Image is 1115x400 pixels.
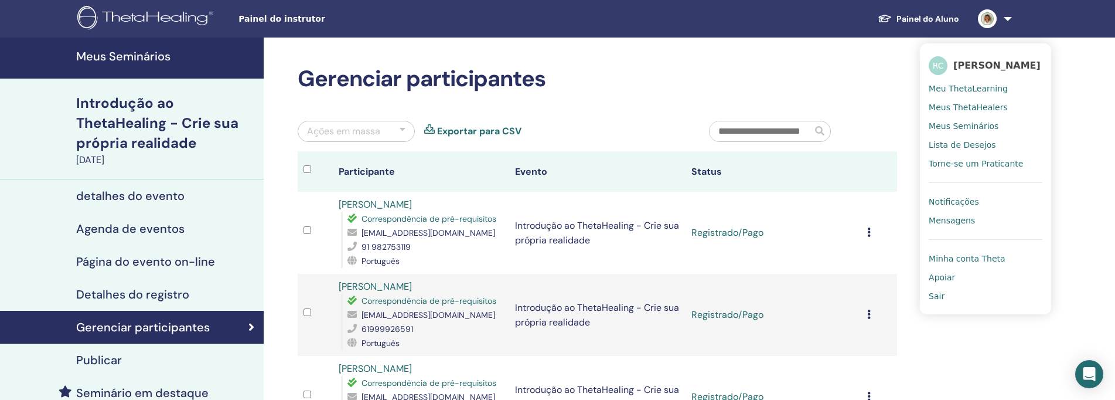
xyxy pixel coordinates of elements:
a: Notificações [929,192,1042,211]
img: default.jpg [978,9,997,28]
div: Abra o Intercom Messenger [1075,360,1103,388]
a: Meus Seminários [929,117,1042,135]
font: Torne-se um Praticante [929,159,1023,168]
font: Gerenciar participantes [76,320,210,335]
font: Evento [515,165,547,178]
font: Agenda de eventos [76,221,185,236]
font: Detalhes do registro [76,287,189,302]
font: Página do evento on-line [76,254,215,269]
font: Introdução ao ThetaHealing - Crie sua própria realidade [515,301,679,328]
font: Correspondência de pré-requisitos [362,213,496,224]
font: 91 982753119 [362,242,411,252]
font: [PERSON_NAME] [953,60,1041,71]
a: [PERSON_NAME] [339,198,412,211]
font: Português [362,256,400,266]
font: Participante [339,165,395,178]
a: Introdução ao ThetaHealing - Crie sua própria realidade[DATE] [69,93,264,167]
font: Status [691,165,722,178]
a: Meus ThetaHealers [929,98,1042,117]
a: Minha conta Theta [929,249,1042,268]
font: Mensagens [929,216,975,225]
font: RC [933,61,944,70]
font: Meus Seminários [929,121,998,131]
font: Português [362,338,400,348]
font: Apoiar [929,273,955,282]
font: Meus ThetaHealers [929,103,1008,112]
img: graduation-cap-white.svg [878,13,892,23]
font: [EMAIL_ADDRESS][DOMAIN_NAME] [362,310,495,320]
font: Introdução ao ThetaHealing - Crie sua própria realidade [515,219,679,246]
a: Painel do Aluno [868,8,969,30]
a: Torne-se um Praticante [929,154,1042,173]
font: Correspondência de pré-requisitos [362,378,496,388]
img: logo.png [77,6,217,32]
a: RC[PERSON_NAME] [929,52,1042,79]
font: detalhes do evento [76,188,185,204]
font: Painel do instrutor [238,14,325,23]
font: Painel do Aluno [896,13,959,24]
a: Lista de Desejos [929,135,1042,154]
a: Meu ThetaLearning [929,79,1042,98]
font: Meu ThetaLearning [929,84,1008,93]
a: Exportar para CSV [437,124,521,138]
font: Introdução ao ThetaHealing - Crie sua própria realidade [76,94,238,152]
a: Mensagens [929,211,1042,230]
font: Minha conta Theta [929,254,1005,263]
font: Notificações [929,197,979,206]
font: Sair [929,291,944,301]
font: Meus Seminários [76,49,171,64]
a: Apoiar [929,268,1042,287]
font: Publicar [76,352,122,368]
font: Ações em massa [307,125,380,137]
a: [PERSON_NAME] [339,362,412,375]
font: Gerenciar participantes [298,64,545,93]
font: Lista de Desejos [929,140,996,150]
font: [EMAIL_ADDRESS][DOMAIN_NAME] [362,228,495,238]
font: Exportar para CSV [437,125,521,137]
font: Correspondência de pré-requisitos [362,296,496,306]
font: [DATE] [76,154,104,166]
font: 61999926591 [362,324,413,334]
a: [PERSON_NAME] [339,280,412,293]
a: Sair [929,287,1042,306]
